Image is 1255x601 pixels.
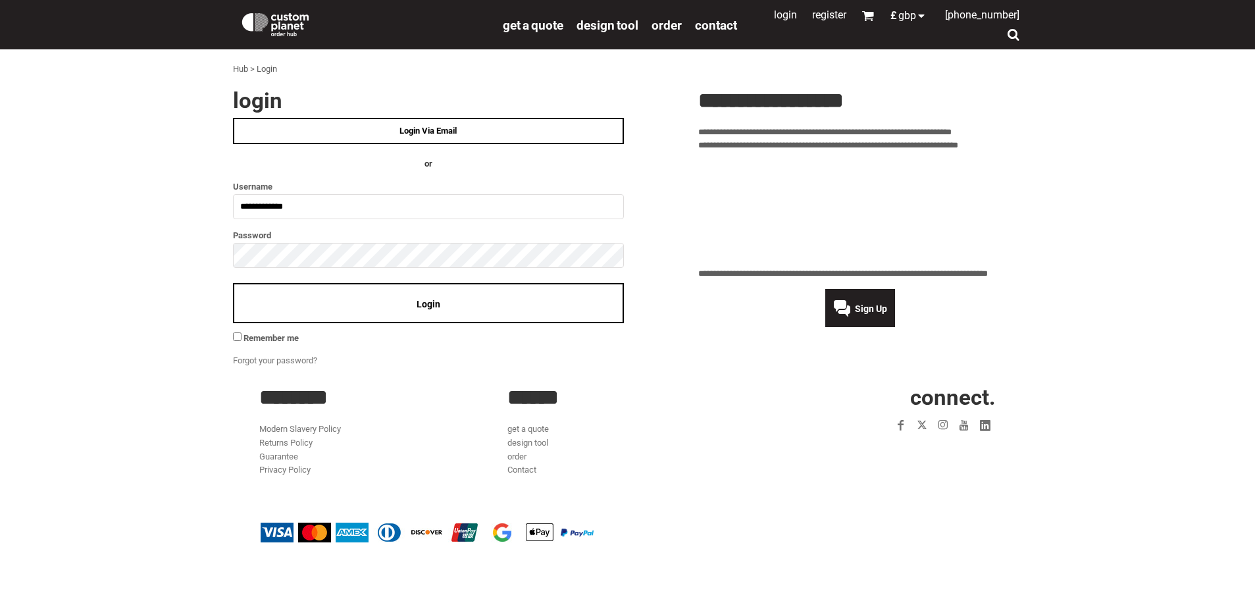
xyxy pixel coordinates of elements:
[812,9,846,21] a: Register
[695,17,737,32] a: Contact
[855,303,887,314] span: Sign Up
[259,424,341,434] a: Modern Slavery Policy
[259,465,311,475] a: Privacy Policy
[336,523,369,542] img: American Express
[698,161,1023,259] iframe: Customer reviews powered by Trustpilot
[890,11,898,21] span: £
[945,9,1019,21] span: [PHONE_NUMBER]
[233,228,624,243] label: Password
[503,17,563,32] a: get a quote
[695,18,737,33] span: Contact
[507,424,549,434] a: get a quote
[417,299,440,309] span: Login
[233,64,248,74] a: Hub
[523,523,556,542] img: Apple Pay
[411,523,444,542] img: Discover
[507,465,536,475] a: Contact
[486,523,519,542] img: Google Pay
[756,386,996,408] h2: CONNECT.
[373,523,406,542] img: Diners Club
[507,438,548,448] a: design tool
[652,18,682,33] span: order
[898,11,916,21] span: GBP
[507,452,526,461] a: order
[399,126,457,136] span: Login Via Email
[576,18,638,33] span: design tool
[257,63,277,76] div: Login
[576,17,638,32] a: design tool
[233,3,496,43] a: Custom Planet
[503,18,563,33] span: get a quote
[233,118,624,144] a: Login Via Email
[250,63,255,76] div: >
[259,452,298,461] a: Guarantee
[448,523,481,542] img: China UnionPay
[261,523,294,542] img: Visa
[233,355,317,365] a: Forgot your password?
[233,90,624,111] h2: Login
[240,10,311,36] img: Custom Planet
[233,157,624,171] h4: OR
[298,523,331,542] img: Mastercard
[774,9,797,21] a: Login
[652,17,682,32] a: order
[233,179,624,194] label: Username
[233,332,242,341] input: Remember me
[243,333,299,343] span: Remember me
[561,529,594,536] img: PayPal
[259,438,313,448] a: Returns Policy
[814,444,996,459] iframe: Customer reviews powered by Trustpilot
